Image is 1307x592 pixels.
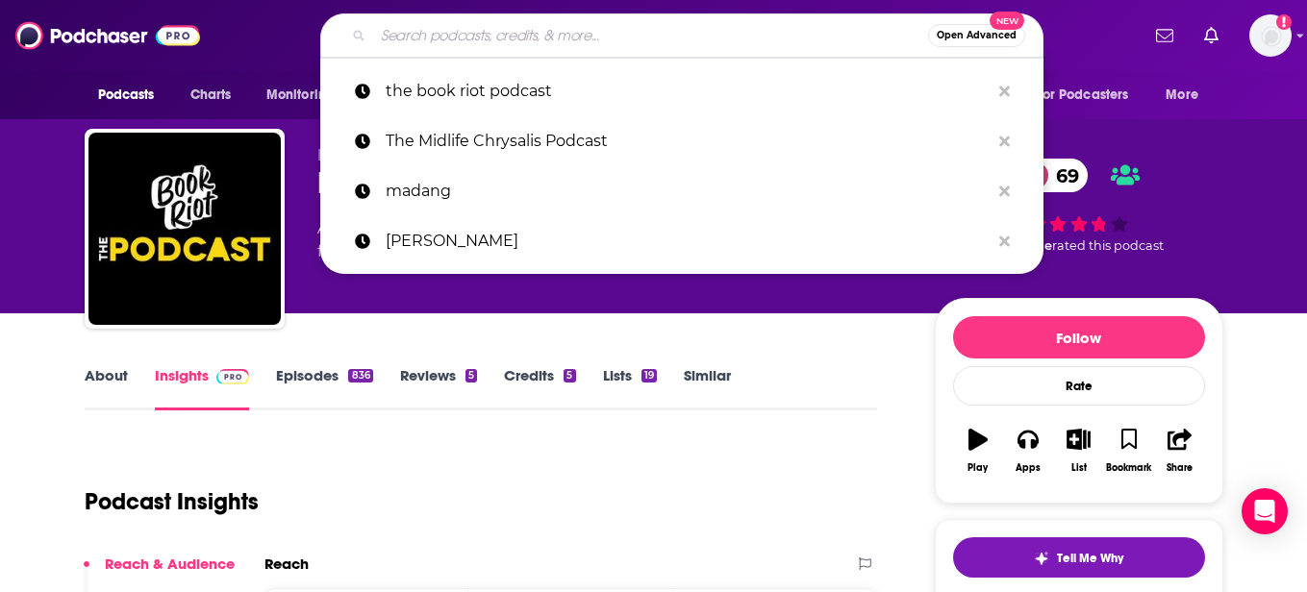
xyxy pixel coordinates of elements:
[564,369,575,382] div: 5
[1104,416,1154,485] button: Bookmark
[386,166,990,216] p: madang
[1024,77,1157,113] button: open menu
[317,146,532,164] span: Riot New Media Group, Inc
[320,216,1043,266] a: [PERSON_NAME]
[1154,416,1204,485] button: Share
[386,116,990,166] p: The Midlife Chrysalis Podcast
[85,487,259,516] h1: Podcast Insights
[15,17,200,54] img: Podchaser - Follow, Share and Rate Podcasts
[105,555,235,573] p: Reach & Audience
[84,555,235,590] button: Reach & Audience
[953,316,1205,358] button: Follow
[935,146,1223,265] div: 69 9 peoplerated this podcast
[85,366,128,410] a: About
[190,82,232,109] span: Charts
[603,366,657,410] a: Lists19
[386,216,990,266] p: holly berkley fletcher
[400,366,477,410] a: Reviews5
[348,369,372,382] div: 836
[266,82,335,109] span: Monitoring
[1196,19,1226,52] a: Show notifications dropdown
[320,13,1043,58] div: Search podcasts, credits, & more...
[1037,159,1089,192] span: 69
[88,133,281,325] img: Book Riot - The Podcast
[317,217,539,263] div: An podcast
[1016,462,1041,474] div: Apps
[465,369,477,382] div: 5
[317,240,539,263] span: featuring
[1249,14,1292,57] img: User Profile
[1003,416,1053,485] button: Apps
[1037,82,1129,109] span: For Podcasters
[1071,462,1087,474] div: List
[320,166,1043,216] a: madang
[968,462,988,474] div: Play
[178,77,243,113] a: Charts
[928,24,1025,47] button: Open AdvancedNew
[216,369,250,384] img: Podchaser Pro
[1276,14,1292,30] svg: Add a profile image
[953,416,1003,485] button: Play
[1152,77,1222,113] button: open menu
[641,369,657,382] div: 19
[990,12,1024,30] span: New
[1057,551,1123,566] span: Tell Me Why
[1249,14,1292,57] span: Logged in as broadleafbooks_
[276,366,372,410] a: Episodes836
[953,366,1205,406] div: Rate
[1249,14,1292,57] button: Show profile menu
[953,537,1205,578] button: tell me why sparkleTell Me Why
[1148,19,1181,52] a: Show notifications dropdown
[320,66,1043,116] a: the book riot podcast
[937,31,1017,40] span: Open Advanced
[1166,82,1198,109] span: More
[1106,462,1151,474] div: Bookmark
[155,366,250,410] a: InsightsPodchaser Pro
[98,82,155,109] span: Podcasts
[1052,238,1164,253] span: rated this podcast
[1053,416,1103,485] button: List
[386,66,990,116] p: the book riot podcast
[684,366,731,410] a: Similar
[1034,551,1049,566] img: tell me why sparkle
[1018,159,1089,192] a: 69
[1242,488,1288,534] div: Open Intercom Messenger
[373,20,928,51] input: Search podcasts, credits, & more...
[253,77,360,113] button: open menu
[264,555,309,573] h2: Reach
[320,116,1043,166] a: The Midlife Chrysalis Podcast
[504,366,575,410] a: Credits5
[1167,462,1193,474] div: Share
[85,77,180,113] button: open menu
